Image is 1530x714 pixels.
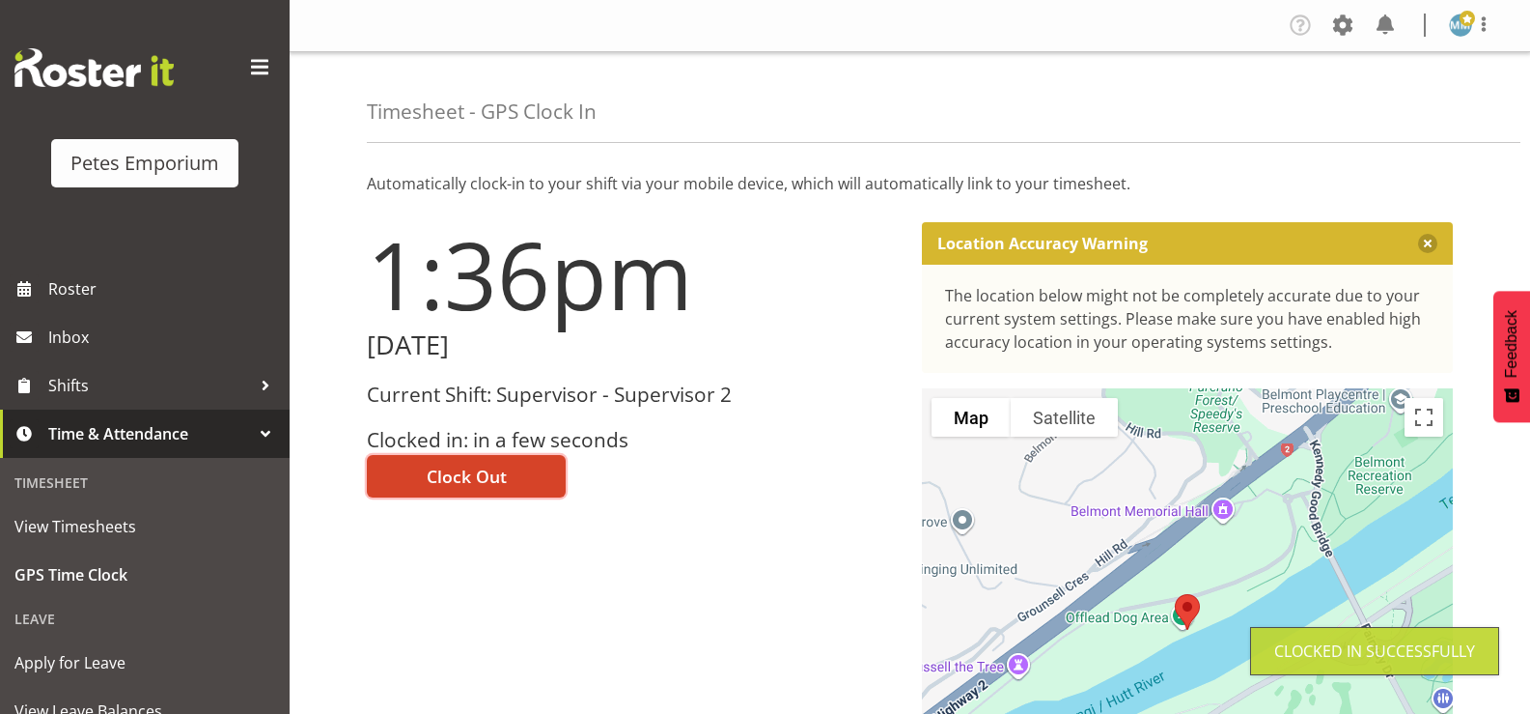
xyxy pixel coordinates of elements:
[14,48,174,87] img: Rosterit website logo
[5,502,285,551] a: View Timesheets
[367,222,899,327] h1: 1:36pm
[427,464,507,489] span: Clock Out
[367,100,597,123] h4: Timesheet - GPS Clock In
[5,599,285,639] div: Leave
[945,284,1431,354] div: The location below might not be completely accurate due to your current system settings. Please m...
[1449,14,1472,37] img: mandy-mosley3858.jpg
[367,330,899,360] h2: [DATE]
[367,172,1453,195] p: Automatically clock-in to your shift via your mobile device, which will automatically link to you...
[48,371,251,400] span: Shifts
[14,560,275,589] span: GPS Time Clock
[5,639,285,687] a: Apply for Leave
[5,551,285,599] a: GPS Time Clock
[48,274,280,303] span: Roster
[1274,640,1475,663] div: Clocked in Successfully
[48,323,280,352] span: Inbox
[937,234,1148,253] p: Location Accuracy Warning
[14,512,275,541] span: View Timesheets
[1011,398,1118,437] button: Show satellite imagery
[367,455,566,498] button: Clock Out
[70,149,219,178] div: Petes Emporium
[1493,291,1530,422] button: Feedback - Show survey
[14,648,275,677] span: Apply for Leave
[1405,398,1443,437] button: Toggle fullscreen view
[932,398,1011,437] button: Show street map
[1503,310,1520,378] span: Feedback
[1418,234,1437,253] button: Close message
[367,429,899,451] h3: Clocked in: in a few seconds
[48,419,251,448] span: Time & Attendance
[5,463,285,502] div: Timesheet
[367,384,899,406] h3: Current Shift: Supervisor - Supervisor 2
